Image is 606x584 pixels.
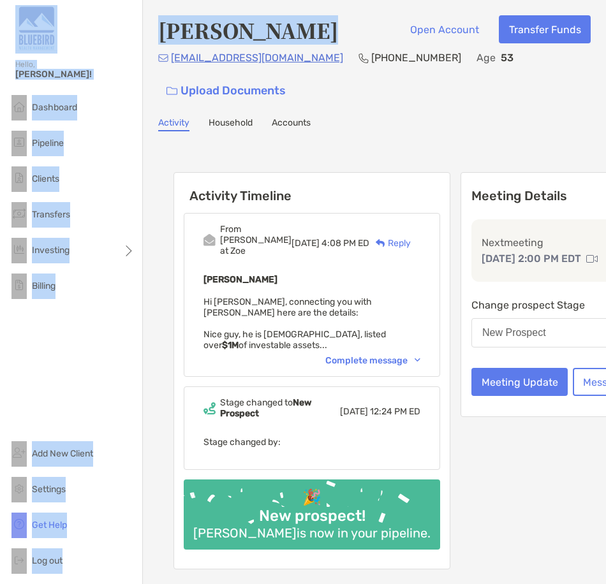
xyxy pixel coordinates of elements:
[203,296,386,351] span: Hi [PERSON_NAME], connecting you with [PERSON_NAME] here are the details: Nice guy, he is [DEMOGR...
[158,77,294,105] a: Upload Documents
[586,254,598,264] img: communication type
[158,54,168,62] img: Email Icon
[158,15,338,45] h4: [PERSON_NAME]
[203,234,216,246] img: Event icon
[203,434,420,450] p: Stage changed by:
[370,406,420,417] span: 12:24 PM ED
[400,15,489,43] button: Open Account
[11,170,27,186] img: clients icon
[499,15,591,43] button: Transfer Funds
[222,340,239,351] strong: $1M
[166,87,177,96] img: button icon
[32,448,93,459] span: Add New Client
[471,368,568,396] button: Meeting Update
[171,50,343,66] p: [EMAIL_ADDRESS][DOMAIN_NAME]
[220,224,292,256] div: From [PERSON_NAME] at Zoe
[32,138,64,149] span: Pipeline
[32,173,59,184] span: Clients
[203,274,277,285] b: [PERSON_NAME]
[32,281,55,291] span: Billing
[15,5,57,51] img: Zoe Logo
[174,173,450,203] h6: Activity Timeline
[32,245,70,256] span: Investing
[15,69,135,80] span: [PERSON_NAME]!
[11,206,27,221] img: transfers icon
[292,238,320,249] span: [DATE]
[482,251,581,266] p: [DATE] 2:00 PM EDT
[376,239,385,247] img: Reply icon
[325,355,420,366] div: Complete message
[11,277,27,293] img: billing icon
[220,397,340,419] div: Stage changed to
[209,117,253,131] a: Household
[254,507,371,525] div: New prospect!
[11,135,27,150] img: pipeline icon
[11,445,27,460] img: add_new_client icon
[272,117,311,131] a: Accounts
[477,50,496,66] p: Age
[220,397,311,419] b: New Prospect
[11,242,27,257] img: investing icon
[203,402,216,414] img: Event icon
[371,50,461,66] p: [PHONE_NUMBER]
[358,53,369,63] img: Phone Icon
[32,555,63,566] span: Log out
[369,237,411,250] div: Reply
[501,50,514,66] p: 53
[32,102,77,113] span: Dashboard
[32,520,67,530] span: Get Help
[415,358,420,362] img: Chevron icon
[11,99,27,114] img: dashboard icon
[11,481,27,496] img: settings icon
[321,238,369,249] span: 4:08 PM ED
[32,209,70,220] span: Transfers
[158,117,189,131] a: Activity
[11,516,27,532] img: get-help icon
[482,327,546,339] div: New Prospect
[32,484,66,495] span: Settings
[297,488,327,507] div: 🎉
[188,525,436,541] div: [PERSON_NAME] is now in your pipeline.
[340,406,368,417] span: [DATE]
[11,552,27,567] img: logout icon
